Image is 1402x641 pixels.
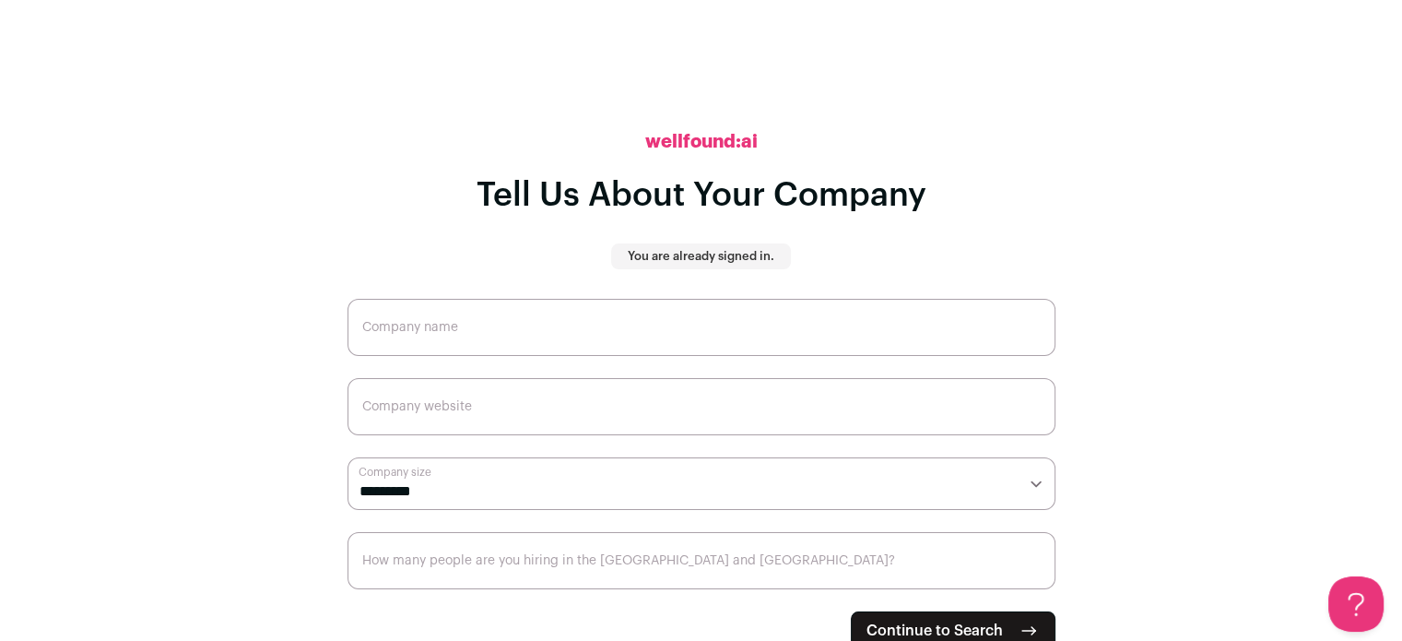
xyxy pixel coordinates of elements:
input: Company website [348,378,1055,435]
input: Company name [348,299,1055,356]
iframe: Help Scout Beacon - Open [1328,576,1384,632]
h2: wellfound:ai [645,129,758,155]
h1: Tell Us About Your Company [477,177,926,214]
p: You are already signed in. [628,249,774,264]
input: How many people are you hiring in the US and Canada? [348,532,1055,589]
